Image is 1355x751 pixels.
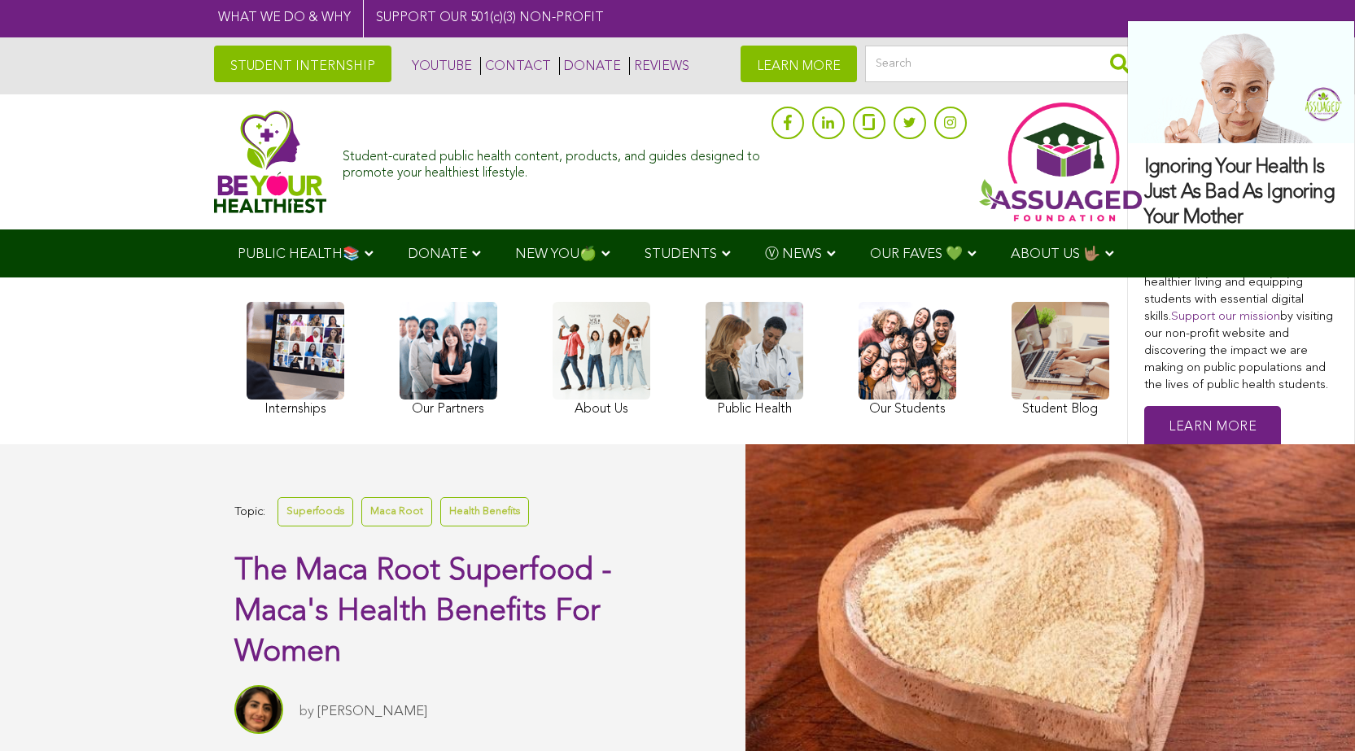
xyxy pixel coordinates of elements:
[238,247,360,261] span: PUBLIC HEALTH📚
[214,46,391,82] a: STUDENT INTERNSHIP
[440,497,529,526] a: Health Benefits
[234,685,283,734] img: Sitara Darvish
[1274,673,1355,751] iframe: Chat Widget
[361,497,432,526] a: Maca Root
[765,247,822,261] span: Ⓥ NEWS
[278,497,353,526] a: Superfoods
[645,247,717,261] span: STUDENTS
[299,705,314,718] span: by
[979,103,1142,221] img: Assuaged App
[559,57,621,75] a: DONATE
[865,46,1142,82] input: Search
[408,57,472,75] a: YOUTUBE
[480,57,551,75] a: CONTACT
[234,556,612,668] span: The Maca Root Superfood - Maca's Health Benefits For Women
[629,57,689,75] a: REVIEWS
[870,247,963,261] span: OUR FAVES 💚
[317,705,427,718] a: [PERSON_NAME]
[234,501,265,523] span: Topic:
[1144,406,1281,449] a: Learn More
[343,142,763,181] div: Student-curated public health content, products, and guides designed to promote your healthiest l...
[863,114,874,130] img: glassdoor
[515,247,597,261] span: NEW YOU🍏
[1011,247,1100,261] span: ABOUT US 🤟🏽
[214,229,1142,277] div: Navigation Menu
[214,110,327,213] img: Assuaged
[408,247,467,261] span: DONATE
[741,46,857,82] a: LEARN MORE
